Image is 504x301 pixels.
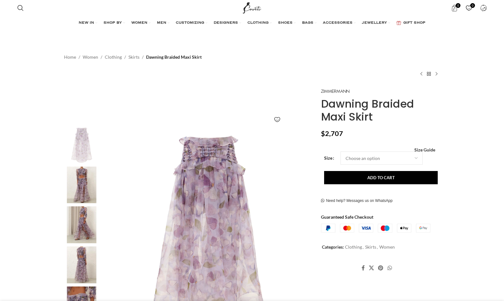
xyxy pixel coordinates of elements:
[433,70,440,78] a: Next product
[470,3,475,8] span: 0
[321,224,430,233] img: guaranteed-safe-checkout-bordered.j
[62,246,101,283] img: Zimmermann dresses
[83,54,98,61] a: Women
[321,129,325,138] span: $
[321,97,440,123] h1: Dawning Braided Maxi Skirt
[324,155,334,162] label: Size
[131,17,151,29] a: WOMEN
[247,17,272,29] a: CLOTHING
[14,17,490,29] div: Main navigation
[377,244,378,251] span: ,
[321,198,393,204] a: Need help? Messages us on WhatsApp
[462,2,475,14] a: 0
[321,214,373,220] strong: Guaranteed Safe Checkout
[62,167,101,204] img: Zimmermann dresses
[241,5,263,10] a: Site logo
[64,54,76,61] a: Home
[62,127,101,163] img: Zimmermann dress
[448,2,461,14] a: 0
[64,54,202,61] nav: Breadcrumb
[157,21,166,26] span: MEN
[105,54,122,61] a: Clothing
[359,263,367,273] a: Facebook social link
[278,21,293,26] span: SHOES
[79,17,97,29] a: NEW IN
[157,17,169,29] a: MEN
[176,21,204,26] span: CUSTOMIZING
[321,90,349,93] img: Zimmermann
[79,21,94,26] span: NEW IN
[128,54,139,61] a: Skirts
[323,21,353,26] span: ACCESSORIES
[62,206,101,243] img: Zimmermann dress
[321,129,343,138] bdi: 2,707
[363,244,364,251] span: ,
[362,21,387,26] span: JEWELLERY
[396,17,425,29] a: GIFT SHOP
[456,3,460,8] span: 0
[367,263,376,273] a: X social link
[376,263,385,273] a: Pinterest social link
[146,54,202,61] span: Dawning Braided Maxi Skirt
[418,70,425,78] a: Previous product
[214,21,238,26] span: DESIGNERS
[345,244,362,250] a: Clothing
[362,17,390,29] a: JEWELLERY
[278,17,296,29] a: SHOES
[14,2,27,14] a: Search
[379,244,395,250] a: Women
[302,21,313,26] span: BAGS
[104,21,122,26] span: SHOP BY
[214,17,241,29] a: DESIGNERS
[176,17,207,29] a: CUSTOMIZING
[324,171,438,184] button: Add to cart
[247,21,269,26] span: CLOTHING
[322,244,344,250] span: Categories:
[104,17,125,29] a: SHOP BY
[302,17,317,29] a: BAGS
[365,244,376,250] a: Skirts
[131,21,147,26] span: WOMEN
[323,17,356,29] a: ACCESSORIES
[403,21,425,26] span: GIFT SHOP
[462,2,475,14] div: My Wishlist
[396,21,401,25] img: GiftBag
[385,263,394,273] a: WhatsApp social link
